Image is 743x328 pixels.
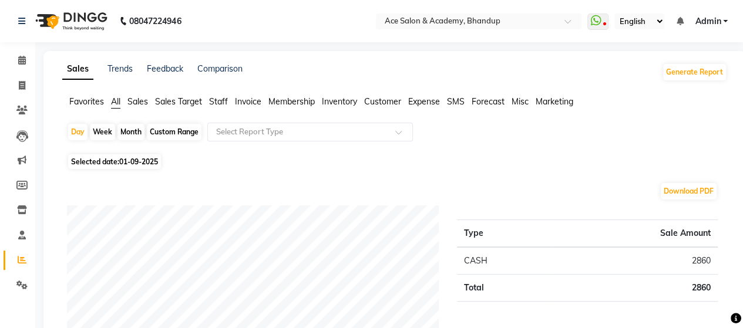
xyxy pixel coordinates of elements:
[68,154,161,169] span: Selected date:
[536,96,573,107] span: Marketing
[209,96,228,107] span: Staff
[107,63,133,74] a: Trends
[62,59,93,80] a: Sales
[695,15,721,28] span: Admin
[457,275,553,302] td: Total
[472,96,505,107] span: Forecast
[235,96,261,107] span: Invoice
[553,275,718,302] td: 2860
[268,96,315,107] span: Membership
[117,124,144,140] div: Month
[408,96,440,107] span: Expense
[147,124,201,140] div: Custom Range
[553,220,718,248] th: Sale Amount
[69,96,104,107] span: Favorites
[147,63,183,74] a: Feedback
[119,157,158,166] span: 01-09-2025
[129,5,181,38] b: 08047224946
[197,63,243,74] a: Comparison
[512,96,529,107] span: Misc
[457,220,553,248] th: Type
[155,96,202,107] span: Sales Target
[553,247,718,275] td: 2860
[90,124,115,140] div: Week
[457,247,553,275] td: CASH
[663,64,726,80] button: Generate Report
[661,183,717,199] button: Download PDF
[447,96,465,107] span: SMS
[68,124,88,140] div: Day
[322,96,357,107] span: Inventory
[111,96,120,107] span: All
[127,96,148,107] span: Sales
[364,96,401,107] span: Customer
[30,5,110,38] img: logo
